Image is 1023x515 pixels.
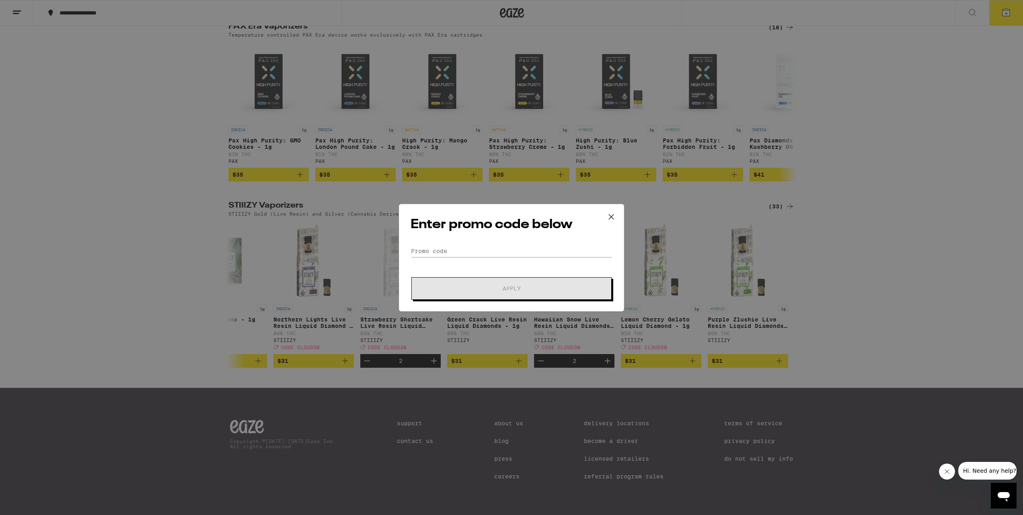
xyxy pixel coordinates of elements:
[411,277,612,300] button: Apply
[503,286,521,291] span: Apply
[991,483,1017,509] iframe: Button to launch messaging window
[411,216,612,234] h2: Enter promo code below
[958,462,1017,480] iframe: Message from company
[411,245,612,257] input: Promo code
[939,463,955,480] iframe: Close message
